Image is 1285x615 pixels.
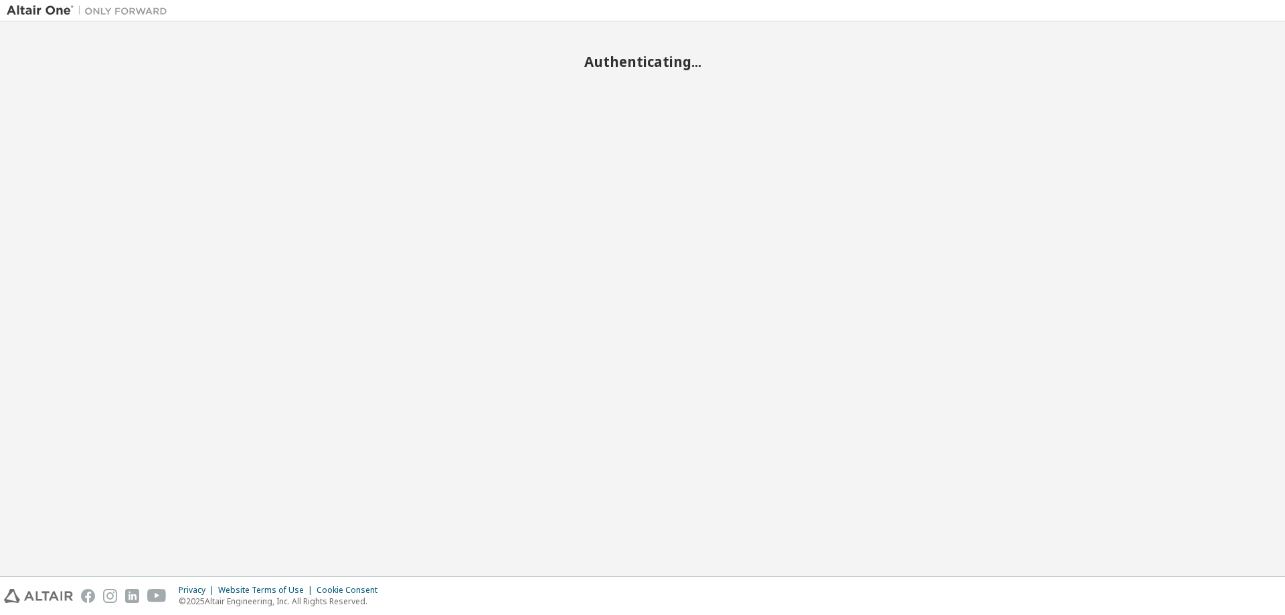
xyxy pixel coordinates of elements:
img: instagram.svg [103,589,117,603]
h2: Authenticating... [7,53,1278,70]
img: youtube.svg [147,589,167,603]
img: Altair One [7,4,174,17]
div: Website Terms of Use [218,585,317,596]
img: facebook.svg [81,589,95,603]
img: altair_logo.svg [4,589,73,603]
img: linkedin.svg [125,589,139,603]
div: Privacy [179,585,218,596]
p: © 2025 Altair Engineering, Inc. All Rights Reserved. [179,596,385,607]
div: Cookie Consent [317,585,385,596]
